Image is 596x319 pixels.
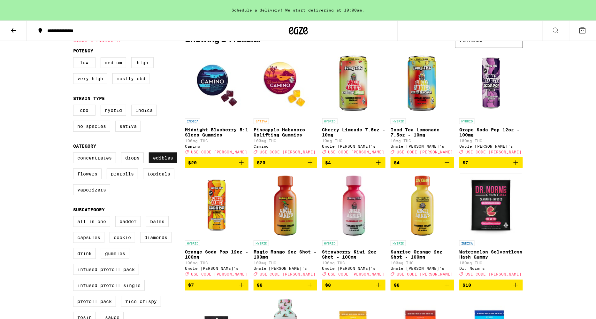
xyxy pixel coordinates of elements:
[394,283,400,288] span: $8
[254,173,317,279] a: Open page for Magic Mango 2oz Shot - 100mg from Uncle Arnie's
[459,51,523,115] img: Uncle Arnie's - Grape Soda Pop 12oz - 100mg
[328,272,385,276] span: USE CODE [PERSON_NAME]
[73,280,145,291] label: Infused Preroll Single
[191,272,247,276] span: USE CODE [PERSON_NAME]
[110,232,135,243] label: Cookie
[254,249,317,260] p: Magic Mango 2oz Shot - 100mg
[73,248,96,259] label: Drink
[391,280,454,291] button: Add to bag
[185,280,248,291] button: Add to bag
[121,296,161,307] label: Rice Crispy
[325,283,331,288] span: $8
[397,150,453,154] span: USE CODE [PERSON_NAME]
[73,207,105,212] legend: Subcategory
[322,261,386,265] p: 100mg THC
[185,173,248,237] img: Uncle Arnie's - Orange Soda Pop 12oz - 100mg
[459,118,475,124] p: HYBRID
[254,51,317,157] a: Open page for Pineapple Habanero Uplifting Gummies from Camino
[254,51,317,115] img: Camino - Pineapple Habanero Uplifting Gummies
[131,105,157,116] label: Indica
[185,51,248,115] img: Camino - Midnight Blueberry 5:1 Sleep Gummies
[73,264,139,275] label: Infused Preroll Pack
[322,173,386,279] a: Open page for Strawberry Kiwi 2oz Shot - 100mg from Uncle Arnie's
[325,160,331,165] span: $4
[188,283,194,288] span: $7
[73,57,96,68] label: Low
[4,4,46,10] span: Hi. Need any help?
[459,144,523,148] div: Uncle [PERSON_NAME]'s
[459,249,523,260] p: Watermelon Solventless Hash Gummy
[322,157,386,168] button: Add to bag
[254,139,317,143] p: 100mg THC
[391,261,454,265] p: 100mg THC
[254,118,269,124] p: SATIVA
[328,150,385,154] span: USE CODE [PERSON_NAME]
[188,160,197,165] span: $20
[73,296,116,307] label: Preroll Pack
[322,249,386,260] p: Strawberry Kiwi 2oz Shot - 100mg
[185,249,248,260] p: Orange Soda Pop 12oz - 100mg
[459,240,475,246] p: INDICA
[73,168,102,179] label: Flowers
[73,184,110,195] label: Vaporizers
[185,157,248,168] button: Add to bag
[73,216,110,227] label: All-In-One
[397,272,453,276] span: USE CODE [PERSON_NAME]
[460,173,522,237] img: Dr. Norm's - Watermelon Solventless Hash Gummy
[391,240,406,246] p: HYBRID
[254,127,317,137] p: Pineapple Habanero Uplifting Gummies
[465,272,522,276] span: USE CODE [PERSON_NAME]
[73,232,104,243] label: Capsules
[185,261,248,265] p: 100mg THC
[322,51,386,115] img: Uncle Arnie's - Cherry Limeade 7.5oz - 10mg
[459,139,523,143] p: 100mg THC
[73,152,116,163] label: Concentrates
[185,127,248,137] p: Midnight Blueberry 5:1 Sleep Gummies
[322,266,386,270] div: Uncle [PERSON_NAME]'s
[101,248,129,259] label: Gummies
[391,51,454,115] img: Uncle Arnie's - Iced Tea Lemonade 7.5oz - 10mg
[254,173,317,237] img: Uncle Arnie's - Magic Mango 2oz Shot - 100mg
[254,157,317,168] button: Add to bag
[322,144,386,148] div: Uncle [PERSON_NAME]'s
[146,216,169,227] label: Balms
[322,127,386,137] p: Cherry Limeade 7.5oz - 10mg
[391,127,454,137] p: Iced Tea Lemonade 7.5oz - 10mg
[257,283,263,288] span: $8
[185,240,200,246] p: HYBRID
[394,160,400,165] span: $4
[257,160,265,165] span: $20
[391,266,454,270] div: Uncle [PERSON_NAME]'s
[322,240,338,246] p: HYBRID
[140,232,172,243] label: Diamonds
[391,139,454,143] p: 10mg THC
[185,118,200,124] p: INDICA
[260,272,316,276] span: USE CODE [PERSON_NAME]
[459,157,523,168] button: Add to bag
[391,118,406,124] p: HYBRID
[143,168,174,179] label: Topicals
[131,57,154,68] label: High
[73,96,105,101] legend: Strain Type
[73,48,93,53] legend: Potency
[322,118,338,124] p: HYBRID
[462,160,468,165] span: $7
[465,150,522,154] span: USE CODE [PERSON_NAME]
[260,150,316,154] span: USE CODE [PERSON_NAME]
[185,51,248,157] a: Open page for Midnight Blueberry 5:1 Sleep Gummies from Camino
[73,121,110,132] label: No Species
[391,249,454,260] p: Sunrise Orange 2oz Shot - 100mg
[254,261,317,265] p: 100mg THC
[391,173,454,237] img: Uncle Arnie's - Sunrise Orange 2oz Shot - 100mg
[115,121,141,132] label: Sativa
[254,240,269,246] p: HYBRID
[185,266,248,270] div: Uncle [PERSON_NAME]'s
[112,73,149,84] label: Mostly CBD
[121,152,144,163] label: Drops
[391,173,454,279] a: Open page for Sunrise Orange 2oz Shot - 100mg from Uncle Arnie's
[391,51,454,157] a: Open page for Iced Tea Lemonade 7.5oz - 10mg from Uncle Arnie's
[459,173,523,279] a: Open page for Watermelon Solventless Hash Gummy from Dr. Norm's
[459,261,523,265] p: 100mg THC
[459,127,523,137] p: Grape Soda Pop 12oz - 100mg
[462,283,471,288] span: $10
